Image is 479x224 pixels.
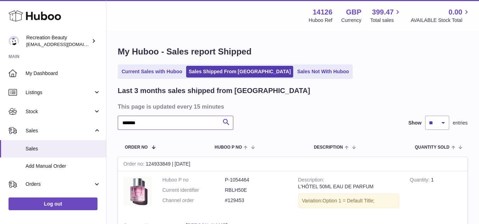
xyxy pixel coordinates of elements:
[341,17,362,24] div: Currency
[186,66,293,77] a: Sales Shipped From [GEOGRAPHIC_DATA]
[9,36,19,46] img: internalAdmin-14126@internal.huboo.com
[26,34,90,48] div: Recreation Beauty
[26,127,93,134] span: Sales
[26,108,93,115] span: Stock
[453,120,468,126] span: entries
[162,187,225,194] dt: Current identifier
[298,183,399,190] div: L'HÔTEL 50ML EAU DE PARFUM
[26,145,101,152] span: Sales
[9,197,98,210] a: Log out
[162,177,225,183] dt: Huboo P no
[370,7,402,24] a: 399.47 Total sales
[123,177,152,206] img: L_Hotel50mlEDP_fb8cbf51-0a96-4018-bf74-25b031e99fa4.jpg
[405,171,467,217] td: 1
[370,17,402,24] span: Total sales
[119,66,185,77] a: Current Sales with Huboo
[314,145,343,150] span: Description
[449,7,462,17] span: 0.00
[323,198,375,203] span: Option 1 = Default Title;
[26,163,101,170] span: Add Manual Order
[118,157,467,171] div: 124933849 | [DATE]
[313,7,333,17] strong: 14126
[411,17,470,24] span: AVAILABLE Stock Total
[26,181,93,188] span: Orders
[346,7,361,17] strong: GBP
[408,120,422,126] label: Show
[411,7,470,24] a: 0.00 AVAILABLE Stock Total
[26,70,101,77] span: My Dashboard
[118,86,310,96] h2: Last 3 months sales shipped from [GEOGRAPHIC_DATA]
[372,7,394,17] span: 399.47
[125,145,148,150] span: Order No
[415,145,450,150] span: Quantity Sold
[225,197,287,204] dd: #129453
[298,194,399,208] div: Variation:
[162,197,225,204] dt: Channel order
[225,177,287,183] dd: P-1054464
[118,103,466,110] h3: This page is updated every 15 minutes
[410,177,431,184] strong: Quantity
[225,187,287,194] dd: RBLH50E
[118,46,468,57] h1: My Huboo - Sales report Shipped
[26,89,93,96] span: Listings
[295,66,351,77] a: Sales Not With Huboo
[309,17,333,24] div: Huboo Ref
[215,145,242,150] span: Huboo P no
[298,177,324,184] strong: Description
[123,161,146,168] strong: Order no
[26,41,104,47] span: [EMAIL_ADDRESS][DOMAIN_NAME]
